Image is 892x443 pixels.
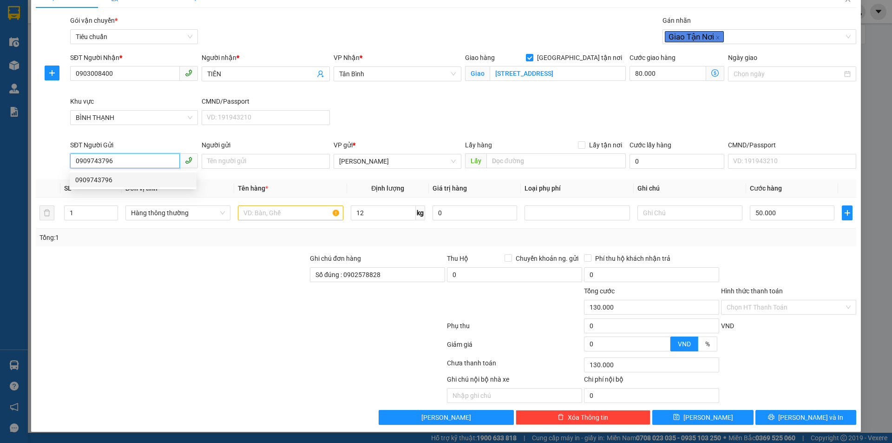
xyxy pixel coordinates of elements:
[45,66,59,80] button: plus
[70,140,198,150] div: SĐT Người Gửi
[421,412,471,423] span: [PERSON_NAME]
[446,358,583,374] div: Chưa thanh toán
[238,185,268,192] span: Tên hàng
[334,54,360,61] span: VP Nhận
[238,205,343,220] input: VD: Bàn, Ghế
[185,69,192,77] span: phone
[76,30,192,44] span: Tiêu chuẩn
[379,410,514,425] button: [PERSON_NAME]
[678,340,691,348] span: VND
[778,412,843,423] span: [PERSON_NAME] và In
[728,140,856,150] div: CMND/Passport
[842,209,852,217] span: plus
[584,287,615,295] span: Tổng cước
[339,154,456,168] span: Cư Kuin
[416,205,425,220] span: kg
[70,53,198,63] div: SĐT Người Nhận
[728,54,757,61] label: Ngày giao
[465,153,486,168] span: Lấy
[75,175,191,185] div: 0909743796
[202,53,329,63] div: Người nhận
[446,321,583,337] div: Phụ thu
[39,205,54,220] button: delete
[202,140,329,150] div: Người gửi
[131,206,225,220] span: Hàng thông thường
[64,185,72,192] span: SL
[711,69,719,77] span: dollar-circle
[70,96,198,106] div: Khu vực
[185,157,192,164] span: phone
[465,141,492,149] span: Lấy hàng
[39,232,344,243] div: Tổng: 1
[447,374,582,388] div: Ghi chú nội bộ nhà xe
[465,66,490,81] span: Giao
[665,31,724,42] span: Giao Tận Nơi
[557,414,564,421] span: delete
[447,388,582,403] input: Nhập ghi chú
[70,172,197,187] div: 0909743796
[70,17,118,24] span: Gói vận chuyển
[705,340,710,348] span: %
[721,287,783,295] label: Hình thức thanh toán
[371,185,404,192] span: Định lượng
[750,185,782,192] span: Cước hàng
[755,410,856,425] button: printer[PERSON_NAME] và In
[465,54,495,61] span: Giao hàng
[433,205,517,220] input: 0
[715,35,720,40] span: close
[76,111,192,125] span: BÌNH THẠNH
[630,141,671,149] label: Cước lấy hàng
[662,17,691,24] label: Gán nhãn
[310,267,445,282] input: Ghi chú đơn hàng
[446,339,583,356] div: Giảm giá
[683,412,733,423] span: [PERSON_NAME]
[630,54,676,61] label: Cước giao hàng
[45,69,59,77] span: plus
[310,255,361,262] label: Ghi chú đơn hàng
[721,322,734,330] span: VND
[486,153,626,168] input: Dọc đường
[652,410,753,425] button: save[PERSON_NAME]
[630,154,724,169] input: Cước lấy hàng
[533,53,626,63] span: [GEOGRAPHIC_DATA] tận nơi
[521,179,633,198] th: Loại phụ phí
[768,414,774,421] span: printer
[591,253,674,264] span: Phí thu hộ khách nhận trả
[202,96,329,106] div: CMND/Passport
[734,69,842,79] input: Ngày giao
[634,179,746,198] th: Ghi chú
[516,410,651,425] button: deleteXóa Thông tin
[630,66,706,81] input: Cước giao hàng
[673,414,680,421] span: save
[339,67,456,81] span: Tân Bình
[512,253,582,264] span: Chuyển khoản ng. gửi
[433,185,467,192] span: Giá trị hàng
[637,205,742,220] input: Ghi Chú
[584,374,719,388] div: Chi phí nội bộ
[317,70,324,78] span: user-add
[447,255,468,262] span: Thu Hộ
[334,140,461,150] div: VP gửi
[568,412,608,423] span: Xóa Thông tin
[490,66,626,81] input: Giao tận nơi
[842,205,852,220] button: plus
[585,140,626,150] span: Lấy tận nơi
